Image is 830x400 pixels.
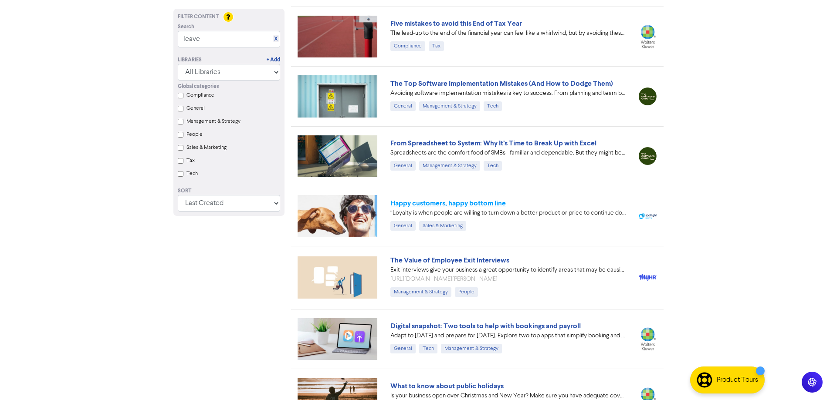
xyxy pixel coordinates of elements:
[639,274,657,281] img: myhr
[178,56,202,64] div: Libraries
[390,287,451,297] div: Management & Strategy
[455,287,478,297] div: People
[186,104,205,112] label: General
[390,101,416,111] div: General
[419,344,437,353] div: Tech
[390,148,626,158] div: Spreadsheets are the comfort food of SMBs—familiar and dependable. But they might be holding you ...
[390,208,626,218] div: “Loyalty is when people are willing to turn down a better product or price to continue doing busi...
[390,29,626,38] div: The lead-up to the end of the financial year can feel like a whirlwind, but by avoiding these com...
[484,161,502,171] div: Tech
[267,56,280,64] a: + Add
[274,36,278,42] a: X
[429,41,444,51] div: Tax
[390,344,416,353] div: General
[390,19,522,28] a: Five mistakes to avoid this End of Tax Year
[178,83,280,91] div: Global categories
[390,139,596,148] a: From Spreadsheet to System: Why It’s Time to Break Up with Excel
[390,331,626,340] div: Adapt to today and prepare for tomorrow. Explore two top apps that simplify booking and payroll s...
[178,13,280,21] div: Filter Content
[186,131,203,138] label: People
[390,276,498,282] a: [URL][DOMAIN_NAME][PERSON_NAME]
[390,199,506,208] a: Happy customers, happy bottom line
[441,344,502,353] div: Management & Strategy
[639,213,657,219] img: spotlight
[186,144,227,151] label: Sales & Marketing
[390,322,581,330] a: Digital snapshot: Two tools to help with bookings and payroll
[178,23,194,31] span: Search
[639,25,657,48] img: wolters_kluwer
[390,256,509,265] a: The Value of Employee Exit Interviews
[419,101,480,111] div: Management & Strategy
[639,87,657,105] img: thesoftwarecoach
[390,221,416,231] div: General
[390,161,416,171] div: General
[186,157,195,165] label: Tax
[419,221,466,231] div: Sales & Marketing
[390,266,626,275] div: Exit interviews give your business a great opportunity to identify areas that may be causing empl...
[390,79,613,88] a: The Top Software Implementation Mistakes (And How to Dodge Them)
[390,382,504,390] a: What to know about public holidays
[390,89,626,98] div: Avoiding software implementation mistakes is key to success. From planning and team buy-in to pro...
[186,118,241,125] label: Management & Strategy
[639,327,657,350] img: wolters_kluwer
[390,41,425,51] div: Compliance
[484,101,502,111] div: Tech
[186,170,198,178] label: Tech
[178,187,280,195] div: Sort
[786,358,830,400] iframe: Chat Widget
[419,161,480,171] div: Management & Strategy
[639,147,657,165] img: thesoftwarecoach
[186,91,214,99] label: Compliance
